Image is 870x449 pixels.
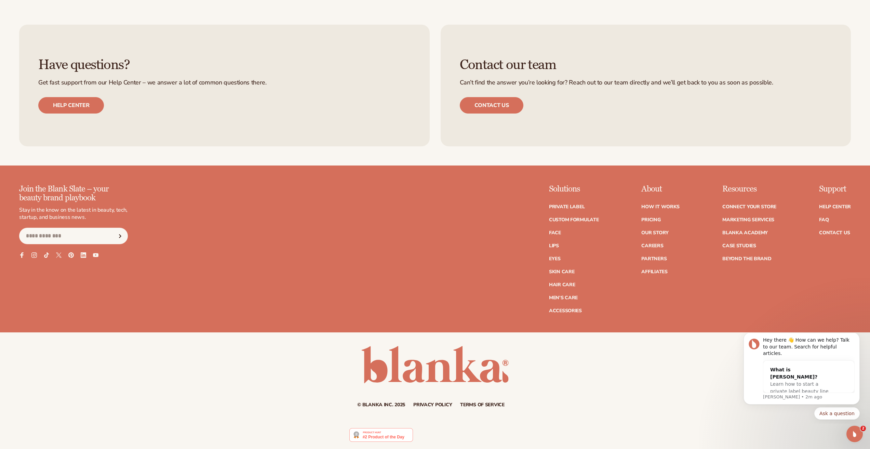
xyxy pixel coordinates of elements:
[38,79,411,86] p: Get fast support from our Help Center – we answer a lot of common questions there.
[722,243,756,248] a: Case Studies
[10,74,126,87] div: Quick reply options
[349,428,413,442] img: Blanka - Start a beauty or cosmetic line in under 5 minutes | Product Hunt
[549,204,585,209] a: Private label
[38,57,411,72] h3: Have questions?
[549,295,578,300] a: Men's Care
[460,97,524,114] a: Contact us
[641,217,660,222] a: Pricing
[641,204,680,209] a: How It Works
[30,28,107,75] div: What is [PERSON_NAME]?Learn how to start a private label beauty line with [PERSON_NAME]
[722,185,776,194] p: Resources
[549,308,582,313] a: Accessories
[30,4,121,24] div: Hey there 👋 How can we help? Talk to our team. Search for helpful articles.
[549,269,574,274] a: Skin Care
[860,426,866,431] span: 2
[418,428,521,446] iframe: Customer reviews powered by Trustpilot
[819,185,851,194] p: Support
[549,243,559,248] a: Lips
[413,402,452,407] a: Privacy policy
[722,204,776,209] a: Connect your store
[819,204,851,209] a: Help Center
[37,33,101,48] div: What is [PERSON_NAME]?
[112,228,128,244] button: Subscribe
[641,243,663,248] a: Careers
[460,402,505,407] a: Terms of service
[722,217,774,222] a: Marketing services
[641,185,680,194] p: About
[460,79,832,86] p: Can’t find the answer you’re looking for? Reach out to our team directly and we’ll get back to yo...
[641,256,667,261] a: Partners
[81,74,126,87] button: Quick reply: Ask a question
[549,230,561,235] a: Face
[819,230,850,235] a: Contact Us
[549,282,575,287] a: Hair Care
[15,5,26,16] img: Profile image for Lee
[641,230,668,235] a: Our Story
[549,217,599,222] a: Custom formulate
[549,256,561,261] a: Eyes
[30,4,121,60] div: Message content
[38,97,104,114] a: Help center
[37,48,95,68] span: Learn how to start a private label beauty line with [PERSON_NAME]
[19,207,128,221] p: Stay in the know on the latest in beauty, tech, startup, and business news.
[30,61,121,67] p: Message from Lee, sent 2m ago
[460,57,832,72] h3: Contact our team
[722,230,768,235] a: Blanka Academy
[549,185,599,194] p: Solutions
[357,401,405,408] small: © Blanka Inc. 2025
[819,217,829,222] a: FAQ
[19,185,128,203] p: Join the Blank Slate – your beauty brand playbook
[846,426,863,442] iframe: Intercom live chat
[722,256,772,261] a: Beyond the brand
[733,333,870,424] iframe: Intercom notifications message
[641,269,667,274] a: Affiliates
